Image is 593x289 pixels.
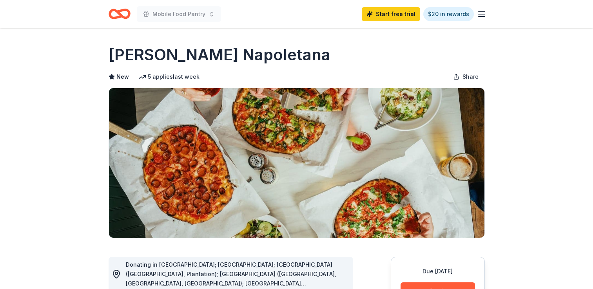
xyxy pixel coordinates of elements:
[109,44,330,66] h1: [PERSON_NAME] Napoletana
[401,267,475,276] div: Due [DATE]
[109,88,484,238] img: Image for Frank Pepe Pizzeria Napoletana
[362,7,420,21] a: Start free trial
[116,72,129,81] span: New
[462,72,479,81] span: Share
[109,5,131,23] a: Home
[138,72,199,81] div: 5 applies last week
[447,69,485,85] button: Share
[152,9,205,19] span: Mobile Food Pantry
[137,6,221,22] button: Mobile Food Pantry
[423,7,474,21] a: $20 in rewards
